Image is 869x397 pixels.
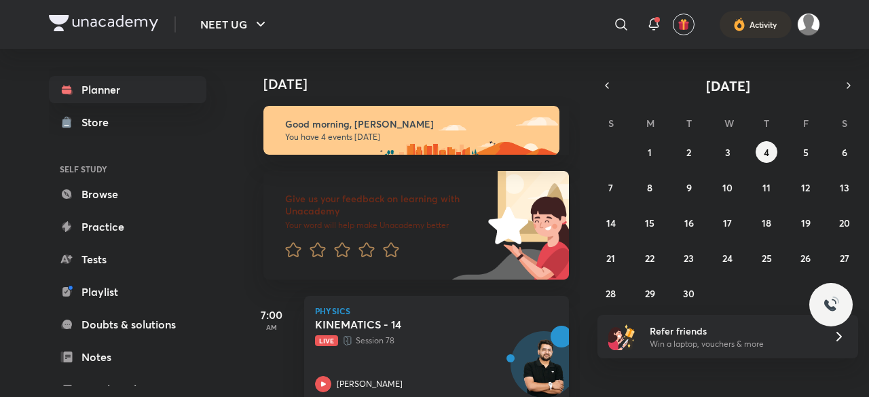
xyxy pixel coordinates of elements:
[678,212,700,233] button: September 16, 2025
[683,287,695,300] abbr: September 30, 2025
[722,252,733,265] abbr: September 24, 2025
[600,247,622,269] button: September 21, 2025
[762,216,771,229] abbr: September 18, 2025
[49,246,206,273] a: Tests
[650,338,817,350] p: Win a laptop, vouchers & more
[756,247,777,269] button: September 25, 2025
[285,220,483,231] p: Your word will help make Unacademy better
[723,216,732,229] abbr: September 17, 2025
[608,323,635,350] img: referral
[645,252,654,265] abbr: September 22, 2025
[639,247,661,269] button: September 22, 2025
[834,247,855,269] button: September 27, 2025
[762,181,771,194] abbr: September 11, 2025
[717,141,739,163] button: September 3, 2025
[795,141,817,163] button: September 5, 2025
[315,334,528,347] p: Session 78
[722,181,733,194] abbr: September 10, 2025
[795,247,817,269] button: September 26, 2025
[834,141,855,163] button: September 6, 2025
[797,13,820,36] img: Aman raj
[645,216,654,229] abbr: September 15, 2025
[648,146,652,159] abbr: September 1, 2025
[600,176,622,198] button: September 7, 2025
[803,146,809,159] abbr: September 5, 2025
[724,117,734,130] abbr: Wednesday
[646,117,654,130] abbr: Monday
[678,176,700,198] button: September 9, 2025
[49,157,206,181] h6: SELF STUDY
[49,15,158,31] img: Company Logo
[842,146,847,159] abbr: September 6, 2025
[639,282,661,304] button: September 29, 2025
[756,141,777,163] button: September 4, 2025
[684,216,694,229] abbr: September 16, 2025
[49,181,206,208] a: Browse
[639,212,661,233] button: September 15, 2025
[639,141,661,163] button: September 1, 2025
[801,216,811,229] abbr: September 19, 2025
[285,118,547,130] h6: Good morning, [PERSON_NAME]
[600,212,622,233] button: September 14, 2025
[285,132,547,143] p: You have 4 events [DATE]
[315,335,338,346] span: Live
[608,181,613,194] abbr: September 7, 2025
[263,106,559,155] img: morning
[285,193,483,217] h6: Give us your feedback on learning with Unacademy
[192,11,277,38] button: NEET UG
[803,117,809,130] abbr: Friday
[650,324,817,338] h6: Refer friends
[686,181,692,194] abbr: September 9, 2025
[678,247,700,269] button: September 23, 2025
[684,252,694,265] abbr: September 23, 2025
[795,176,817,198] button: September 12, 2025
[839,216,850,229] abbr: September 20, 2025
[842,117,847,130] abbr: Saturday
[725,146,731,159] abbr: September 3, 2025
[639,176,661,198] button: September 8, 2025
[733,16,745,33] img: activity
[608,117,614,130] abbr: Sunday
[244,307,299,323] h5: 7:00
[840,181,849,194] abbr: September 13, 2025
[762,252,772,265] abbr: September 25, 2025
[834,176,855,198] button: September 13, 2025
[315,318,484,331] h5: KINEMATICS - 14
[49,109,206,136] a: Store
[606,287,616,300] abbr: September 28, 2025
[800,252,811,265] abbr: September 26, 2025
[647,181,652,194] abbr: September 8, 2025
[795,212,817,233] button: September 19, 2025
[49,311,206,338] a: Doubts & solutions
[678,18,690,31] img: avatar
[49,76,206,103] a: Planner
[606,216,616,229] abbr: September 14, 2025
[678,141,700,163] button: September 2, 2025
[756,212,777,233] button: September 18, 2025
[49,213,206,240] a: Practice
[686,146,691,159] abbr: September 2, 2025
[315,307,558,315] p: Physics
[840,252,849,265] abbr: September 27, 2025
[337,378,403,390] p: [PERSON_NAME]
[717,247,739,269] button: September 24, 2025
[81,114,117,130] div: Store
[764,146,769,159] abbr: September 4, 2025
[263,76,583,92] h4: [DATE]
[244,323,299,331] p: AM
[717,176,739,198] button: September 10, 2025
[764,117,769,130] abbr: Thursday
[442,171,569,280] img: feedback_image
[801,181,810,194] abbr: September 12, 2025
[600,282,622,304] button: September 28, 2025
[823,297,839,313] img: ttu
[606,252,615,265] abbr: September 21, 2025
[49,278,206,305] a: Playlist
[834,212,855,233] button: September 20, 2025
[49,343,206,371] a: Notes
[616,76,839,95] button: [DATE]
[706,77,750,95] span: [DATE]
[756,176,777,198] button: September 11, 2025
[717,212,739,233] button: September 17, 2025
[686,117,692,130] abbr: Tuesday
